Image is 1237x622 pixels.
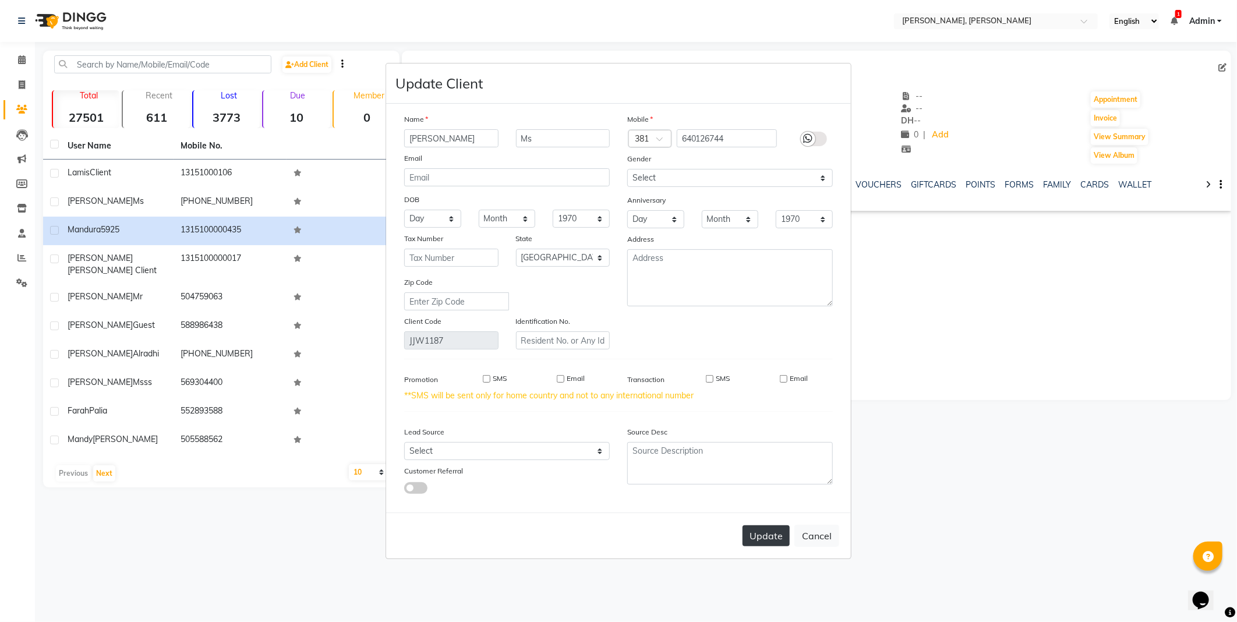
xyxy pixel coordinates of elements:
[404,292,509,310] input: Enter Zip Code
[404,195,419,205] label: DOB
[493,373,507,384] label: SMS
[627,234,654,245] label: Address
[627,374,665,385] label: Transaction
[404,390,833,402] div: **SMS will be sent only for home country and not to any international number
[743,525,790,546] button: Update
[404,466,463,476] label: Customer Referral
[677,129,777,147] input: Mobile
[516,316,571,327] label: Identification No.
[404,277,433,288] label: Zip Code
[516,331,610,349] input: Resident No. or Any Id
[404,331,499,349] input: Client Code
[404,234,443,244] label: Tax Number
[627,114,653,125] label: Mobile
[404,168,610,186] input: Email
[404,129,499,147] input: First Name
[627,154,651,164] label: Gender
[404,374,438,385] label: Promotion
[1188,575,1225,610] iframe: chat widget
[716,373,730,384] label: SMS
[404,114,428,125] label: Name
[516,234,533,244] label: State
[516,129,610,147] input: Last Name
[567,373,585,384] label: Email
[404,427,444,437] label: Lead Source
[790,373,808,384] label: Email
[404,316,441,327] label: Client Code
[627,195,666,206] label: Anniversary
[404,153,422,164] label: Email
[794,525,839,547] button: Cancel
[404,249,499,267] input: Tax Number
[627,427,667,437] label: Source Desc
[395,73,483,94] h4: Update Client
